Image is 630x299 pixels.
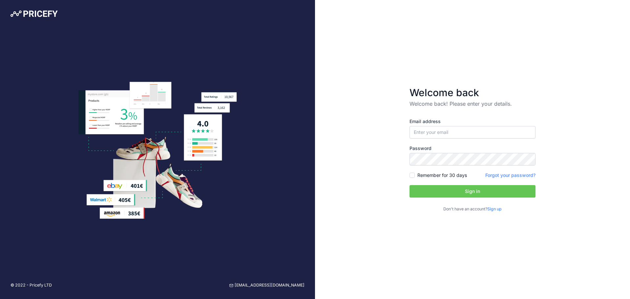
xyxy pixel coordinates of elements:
[487,206,502,211] a: Sign up
[417,172,467,179] label: Remember for 30 days
[409,126,535,139] input: Enter your email
[409,100,535,108] p: Welcome back! Please enter your details.
[10,282,52,288] p: © 2022 - Pricefy LTD
[485,172,535,178] a: Forgot your password?
[409,118,535,125] label: Email address
[409,87,535,98] h3: Welcome back
[409,185,535,198] button: Sign in
[409,206,535,212] p: Don't have an account?
[409,145,535,152] label: Password
[10,11,58,17] img: Pricefy
[229,282,304,288] a: [EMAIL_ADDRESS][DOMAIN_NAME]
